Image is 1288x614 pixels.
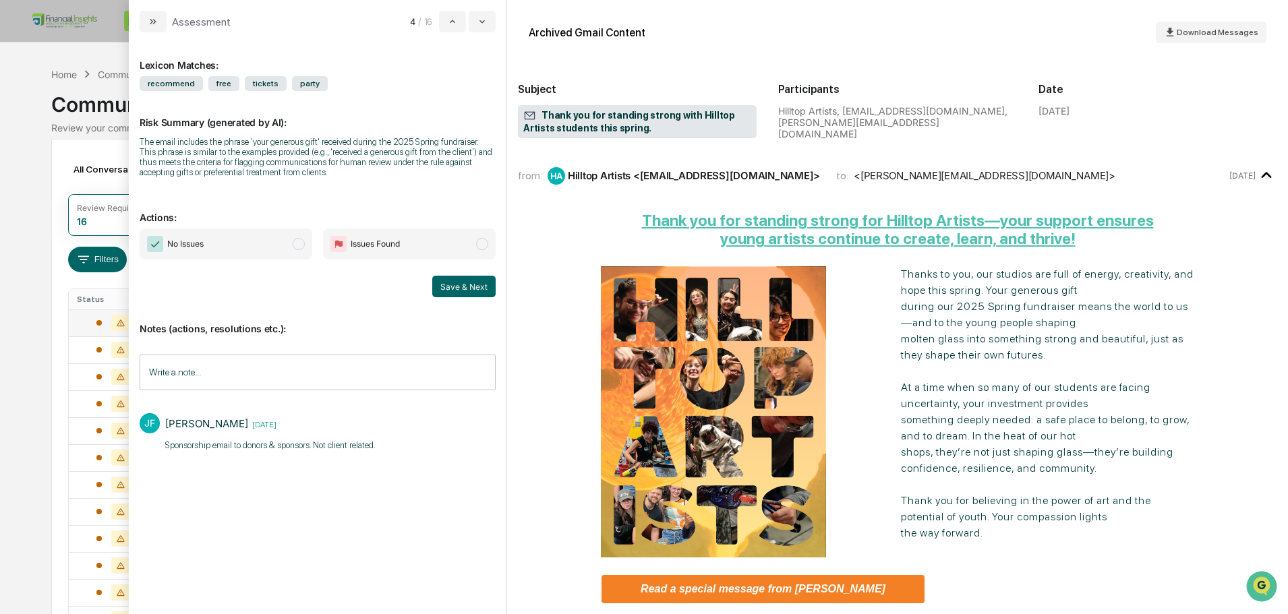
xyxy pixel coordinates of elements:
button: Filters [68,247,127,272]
div: The email includes the phrase 'your generous gift' received during the 2025 Spring fundraiser. Th... [140,137,496,177]
a: Read a special message from [PERSON_NAME] [602,582,925,595]
p: Notes (actions, resolutions etc.): [140,307,496,334]
img: 1746055101610-c473b297-6a78-478c-a979-82029cc54cd1 [13,103,38,127]
div: Hilltop Artists <[EMAIL_ADDRESS][DOMAIN_NAME]> [568,169,820,182]
button: Start new chat [229,107,245,123]
span: Preclearance [27,239,87,253]
span: to: [836,169,848,182]
div: 🗄️ [98,241,109,251]
span: / 16 [418,16,436,27]
p: Thanks to you, our studios are full of energy, creativity, and hope this spring. Your generous gi... [901,266,1194,541]
div: Start new chat [61,103,221,117]
span: No Issues [167,237,204,251]
a: Powered byPylon [95,297,163,308]
span: recommend [140,76,203,91]
div: Home [51,69,77,80]
span: Thank you for standing strong with Hilltop Artists students this spring. [523,109,751,135]
img: 8933085812038_c878075ebb4cc5468115_72.jpg [28,103,53,127]
iframe: Open customer support [1245,570,1281,606]
h2: Subject [518,83,757,96]
span: from: [518,169,542,182]
button: See all [209,147,245,163]
time: Thursday, July 17, 2025 at 9:33:15 AM [1229,171,1256,181]
strong: Read a special message from [PERSON_NAME] [641,583,885,594]
button: Save & Next [432,276,496,297]
div: Assessment [172,16,231,28]
div: Communications Archive [98,69,207,80]
div: JF [140,413,160,433]
div: We're available if you need us! [61,117,185,127]
span: party [292,76,328,91]
h2: Date [1038,83,1277,96]
a: 🖐️Preclearance [8,234,92,258]
div: <[PERSON_NAME][EMAIL_ADDRESS][DOMAIN_NAME]> [854,169,1115,182]
th: Status [69,289,156,309]
span: Attestations [111,239,167,253]
div: Review your communication records across channels [51,122,1236,133]
input: Clear [35,61,223,75]
div: Past conversations [13,150,90,160]
button: Download Messages [1156,22,1266,43]
span: [PERSON_NAME] [42,183,109,194]
div: HA [548,167,565,185]
p: Risk Summary (generated by AI): [140,100,496,128]
span: [DATE] [119,183,147,194]
h2: Participants [778,83,1017,96]
img: Checkmark [147,236,163,252]
span: free [208,76,239,91]
img: Photo collage of various Hilltop Artists event and program examples set in the style of the Hillt... [601,266,826,557]
img: Jordan Ford [13,171,35,192]
div: Communications Archive [51,82,1236,117]
div: Hilltop Artists, [EMAIL_ADDRESS][DOMAIN_NAME], [PERSON_NAME][EMAIL_ADDRESS][DOMAIN_NAME] [778,105,1017,140]
span: Issues Found [351,237,400,251]
p: Sponsorship email to donors & sponsors. Not client related. ​ [165,439,377,452]
div: Lexicon Matches: [140,43,496,71]
img: logo [32,13,97,28]
div: 🖐️ [13,241,24,251]
time: Wednesday, August 13, 2025 at 10:46:46 AM PDT [248,418,276,429]
div: [DATE] [1038,105,1070,117]
p: Actions: [140,195,496,223]
p: How can we help? [13,28,245,50]
span: Data Lookup [27,265,85,278]
span: 4 [410,16,415,27]
div: 🔎 [13,266,24,277]
a: Thank you for standing strong for Hilltop Artists—your support ensuresyoung artists continue to c... [642,211,1154,249]
span: tickets [245,76,287,91]
div: Review Required [77,203,142,213]
div: 16 [77,216,87,227]
span: • [112,183,117,194]
div: All Conversations [68,158,170,180]
div: Archived Gmail Content [529,26,645,39]
span: Pylon [134,298,163,308]
span: Download Messages [1177,28,1258,37]
div: [PERSON_NAME] [165,417,248,430]
img: Flag [330,236,347,252]
a: 🗄️Attestations [92,234,173,258]
a: 🔎Data Lookup [8,259,90,284]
